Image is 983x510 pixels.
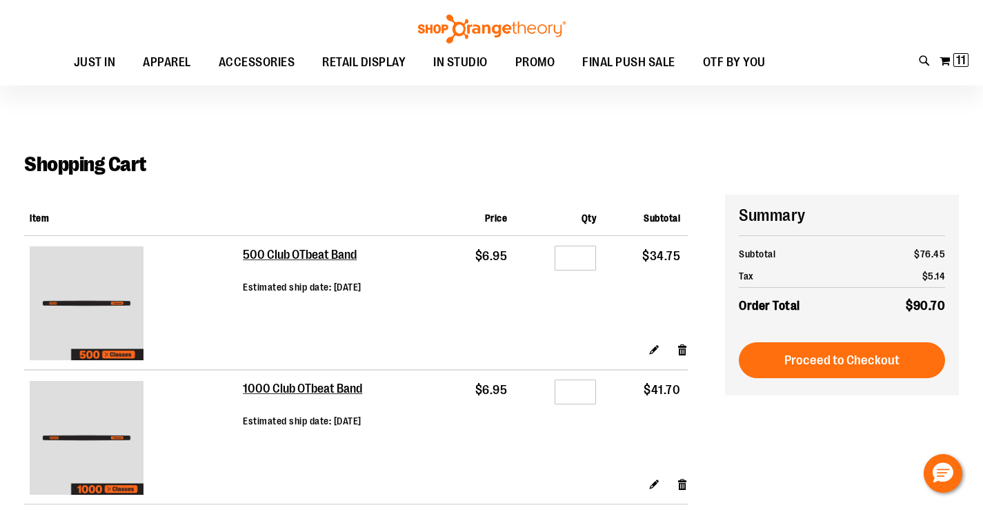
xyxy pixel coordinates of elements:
[219,47,295,78] span: ACCESSORIES
[24,153,146,176] span: Shopping Cart
[739,265,868,288] th: Tax
[416,14,568,43] img: Shop Orangetheory
[475,383,508,397] span: $6.95
[582,47,675,78] span: FINAL PUSH SALE
[475,249,508,263] span: $6.95
[243,382,364,397] a: 1000 Club OTbeat Band
[205,47,309,79] a: ACCESSORIES
[906,299,945,313] span: $90.70
[30,381,237,498] a: 1000 Club OTbeat Band
[419,47,502,79] a: IN STUDIO
[568,47,689,79] a: FINAL PUSH SALE
[956,53,966,67] span: 11
[703,47,766,78] span: OTF BY YOU
[243,280,362,294] div: Estimated ship date: [DATE]
[30,246,237,364] a: 500 Club OTbeat Band
[308,47,419,79] a: RETAIL DISPLAY
[644,213,680,224] span: Subtotal
[502,47,569,79] a: PROMO
[485,213,508,224] span: Price
[129,47,205,79] a: APPAREL
[739,243,868,265] th: Subtotal
[74,47,116,78] span: JUST IN
[739,204,945,227] h2: Summary
[739,295,800,315] strong: Order Total
[642,249,680,263] span: $34.75
[60,47,130,79] a: JUST IN
[644,383,680,397] span: $41.70
[30,213,49,224] span: Item
[689,47,780,79] a: OTF BY YOU
[243,248,362,263] a: 500 Club OTbeat Band
[30,246,143,360] img: 500 Club OTbeat Band
[914,248,945,259] span: $76.45
[677,477,688,491] a: Remove item
[924,454,962,493] button: Hello, have a question? Let’s chat.
[243,414,364,428] div: Estimated ship date: [DATE]
[30,381,143,495] img: 1000 Club OTbeat Band
[515,47,555,78] span: PROMO
[784,353,900,368] span: Proceed to Checkout
[739,342,945,378] button: Proceed to Checkout
[433,47,488,78] span: IN STUDIO
[322,47,406,78] span: RETAIL DISPLAY
[677,342,688,357] a: Remove item
[143,47,191,78] span: APPAREL
[922,271,946,282] span: $5.14
[582,213,597,224] span: Qty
